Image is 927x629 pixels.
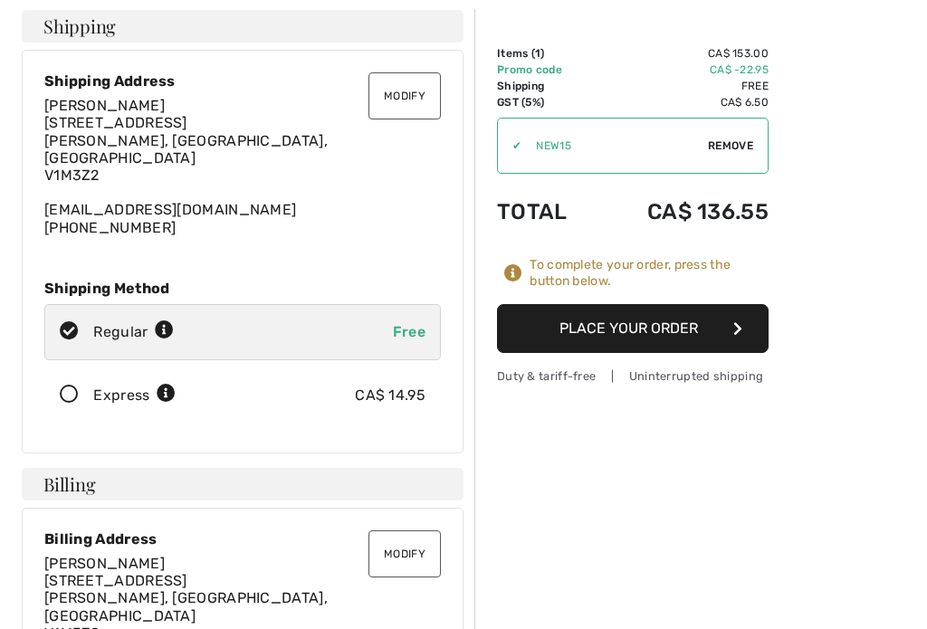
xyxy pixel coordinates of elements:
td: CA$ 136.55 [597,181,769,243]
input: Promo code [521,119,708,173]
button: Place Your Order [497,304,769,353]
td: CA$ -22.95 [597,62,769,78]
div: Shipping Address [44,72,441,90]
div: CA$ 14.95 [355,385,425,406]
span: Billing [43,475,95,493]
td: Free [597,78,769,94]
div: Regular [93,321,174,343]
span: Free [393,323,425,340]
span: [PERSON_NAME] [44,97,165,114]
div: Shipping Method [44,280,441,297]
span: Remove [708,138,753,154]
td: CA$ 6.50 [597,94,769,110]
td: Promo code [497,62,597,78]
td: Items ( ) [497,45,597,62]
button: Modify [368,530,441,577]
div: To complete your order, press the button below. [530,257,769,290]
div: ✔ [498,138,521,154]
td: Shipping [497,78,597,94]
td: Total [497,181,597,243]
div: Duty & tariff-free | Uninterrupted shipping [497,367,769,385]
span: [PERSON_NAME] [44,555,165,572]
a: [PHONE_NUMBER] [44,219,176,236]
span: 1 [535,47,540,60]
span: [STREET_ADDRESS] [PERSON_NAME], [GEOGRAPHIC_DATA], [GEOGRAPHIC_DATA] V1M3Z2 [44,114,328,184]
td: CA$ 153.00 [597,45,769,62]
div: [EMAIL_ADDRESS][DOMAIN_NAME] [44,97,441,236]
td: GST (5%) [497,94,597,110]
div: Billing Address [44,530,441,548]
button: Modify [368,72,441,119]
div: Express [93,385,176,406]
span: Shipping [43,17,116,35]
